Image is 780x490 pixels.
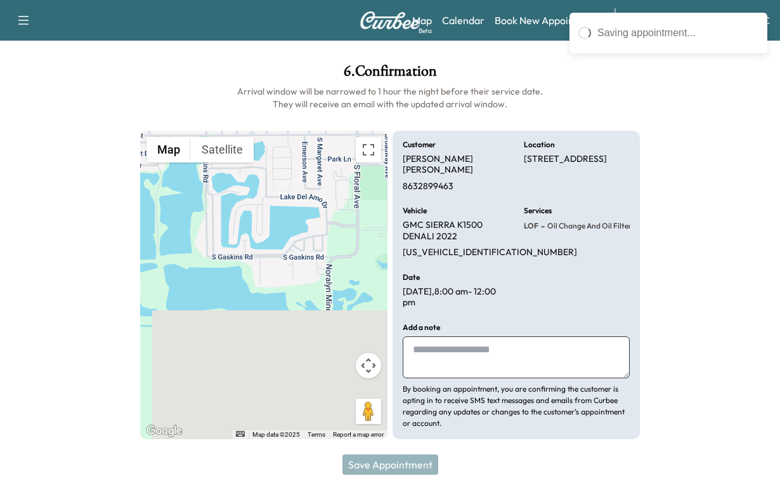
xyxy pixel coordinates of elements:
h6: Location [524,141,555,149]
h6: Add a note [403,324,440,331]
button: Drag Pegman onto the map to open Street View [356,399,381,424]
button: Keyboard shortcuts [236,431,245,437]
img: Google [143,423,185,439]
p: [STREET_ADDRESS] [524,154,607,165]
p: [US_VEHICLE_IDENTIFICATION_NUMBER] [403,247,577,258]
span: Map data ©2025 [252,431,300,438]
button: Map camera controls [356,353,381,378]
button: Show satellite imagery [191,137,254,162]
img: Curbee Logo [360,11,420,29]
h1: 6 . Confirmation [140,63,640,85]
p: 8632899463 [403,181,453,192]
button: Toggle fullscreen view [356,137,381,162]
p: GMC SIERRA K1500 DENALI 2022 [403,220,509,242]
h6: Arrival window will be narrowed to 1 hour the night before their service date. They will receive ... [140,85,640,110]
p: [PERSON_NAME] [PERSON_NAME] [403,154,509,176]
a: MapBeta [412,13,432,28]
a: Book New Appointment [495,13,602,28]
a: Terms [308,431,325,438]
span: LOF [524,221,538,231]
div: Saving appointment... [597,25,758,41]
h6: Customer [403,141,436,149]
span: - [538,220,545,232]
a: Calendar [442,13,484,28]
span: Oil Change and Oil Filter Replacement [545,221,678,231]
h6: Date [403,274,420,281]
a: Report a map error [333,431,384,438]
div: Beta [419,26,432,36]
h6: Vehicle [403,207,427,215]
button: Show street map [146,137,191,162]
p: By booking an appointment, you are confirming the customer is opting in to receive SMS text messa... [403,383,630,429]
p: [DATE] , 8:00 am - 12:00 pm [403,286,509,308]
a: Open this area in Google Maps (opens a new window) [143,423,185,439]
h6: Services [524,207,552,215]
